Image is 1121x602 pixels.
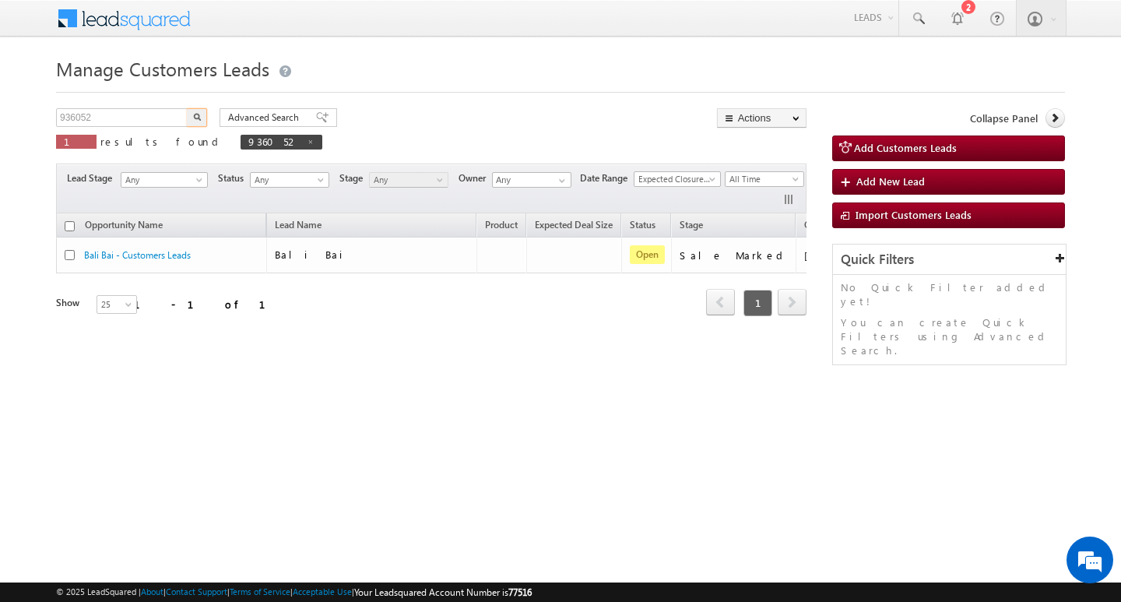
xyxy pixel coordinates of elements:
[580,171,634,185] span: Date Range
[64,135,89,148] span: 1
[527,217,620,237] a: Expected Deal Size
[166,586,227,597] a: Contact Support
[680,248,789,262] div: Sale Marked
[550,173,570,188] a: Show All Items
[77,217,170,237] a: Opportunity Name
[492,172,571,188] input: Type to Search
[293,586,352,597] a: Acceptable Use
[725,171,804,187] a: All Time
[841,315,1058,357] p: You can create Quick Filters using Advanced Search.
[228,111,304,125] span: Advanced Search
[248,135,299,148] span: 936052
[680,219,703,231] span: Stage
[218,171,250,185] span: Status
[251,173,325,187] span: Any
[778,290,806,315] a: next
[56,585,532,600] span: © 2025 LeadSquared | | | | |
[267,217,329,237] span: Lead Name
[193,113,201,121] img: Search
[121,173,202,187] span: Any
[630,245,665,264] span: Open
[841,280,1058,308] p: No Quick Filter added yet!
[97,295,137,314] a: 25
[370,173,444,187] span: Any
[56,56,269,81] span: Manage Customers Leads
[97,297,139,312] span: 25
[485,219,518,231] span: Product
[634,172,715,186] span: Expected Closure Date
[804,248,906,262] div: [PERSON_NAME]
[230,586,290,597] a: Terms of Service
[970,111,1038,125] span: Collapse Panel
[622,217,663,237] a: Status
[854,141,957,154] span: Add Customers Leads
[535,219,613,231] span: Expected Deal Size
[141,586,163,597] a: About
[833,245,1066,275] div: Quick Filters
[369,172,448,188] a: Any
[459,171,492,185] span: Owner
[706,289,735,315] span: prev
[100,135,224,148] span: results found
[508,586,532,598] span: 77516
[804,219,831,231] span: Owner
[339,171,369,185] span: Stage
[85,219,163,231] span: Opportunity Name
[56,296,84,310] div: Show
[84,249,191,261] a: Bali Bai - Customers Leads
[743,290,772,316] span: 1
[250,172,329,188] a: Any
[717,108,806,128] button: Actions
[778,289,806,315] span: next
[354,586,532,598] span: Your Leadsquared Account Number is
[706,290,735,315] a: prev
[856,174,925,188] span: Add New Lead
[672,217,711,237] a: Stage
[275,248,348,261] span: Bali Bai
[67,171,118,185] span: Lead Stage
[856,208,972,221] span: Import Customers Leads
[65,221,75,231] input: Check all records
[134,295,284,313] div: 1 - 1 of 1
[634,171,721,187] a: Expected Closure Date
[726,172,799,186] span: All Time
[121,172,208,188] a: Any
